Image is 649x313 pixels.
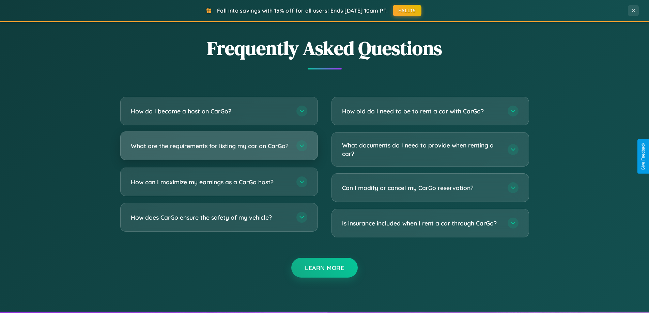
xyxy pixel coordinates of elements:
[217,7,388,14] span: Fall into savings with 15% off for all users! Ends [DATE] 10am PT.
[131,178,290,186] h3: How can I maximize my earnings as a CarGo host?
[342,184,501,192] h3: Can I modify or cancel my CarGo reservation?
[131,107,290,115] h3: How do I become a host on CarGo?
[291,258,358,278] button: Learn More
[641,143,646,170] div: Give Feedback
[393,5,421,16] button: FALL15
[342,141,501,158] h3: What documents do I need to provide when renting a car?
[342,219,501,228] h3: Is insurance included when I rent a car through CarGo?
[131,142,290,150] h3: What are the requirements for listing my car on CarGo?
[120,35,529,61] h2: Frequently Asked Questions
[342,107,501,115] h3: How old do I need to be to rent a car with CarGo?
[131,213,290,222] h3: How does CarGo ensure the safety of my vehicle?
